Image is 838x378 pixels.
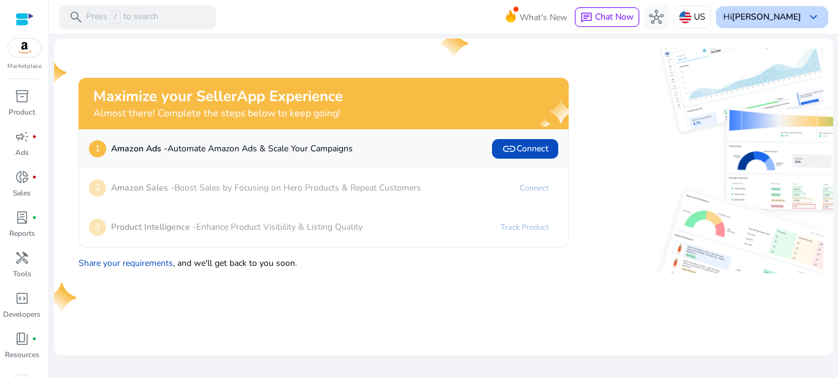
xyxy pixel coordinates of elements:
[520,7,567,28] span: What's New
[69,10,83,25] span: search
[649,10,664,25] span: hub
[580,12,593,24] span: chat
[111,182,174,194] b: Amazon Sales -
[510,178,558,198] a: Connect
[32,175,37,180] span: fiber_manual_record
[502,142,517,156] span: link
[89,180,106,197] p: 2
[39,58,69,88] img: one-star.svg
[7,62,42,71] p: Marketplace
[491,217,558,237] a: Track Product
[723,13,801,21] p: Hi
[3,309,40,320] p: Developers
[111,142,353,155] p: Automate Amazon Ads & Scale Your Campaigns
[679,11,691,23] img: us.svg
[15,331,29,346] span: book_4
[86,10,158,24] p: Press to search
[595,11,634,23] span: Chat Now
[694,6,705,28] p: US
[49,283,79,312] img: one-star.svg
[15,89,29,104] span: inventory_2
[111,143,167,154] b: Amazon Ads -
[93,88,343,105] h2: Maximize your SellerApp Experience
[502,142,548,156] span: Connect
[15,210,29,225] span: lab_profile
[492,139,558,159] button: linkConnect
[111,221,363,233] p: Enhance Product Visibility & Listing Quality
[15,170,29,184] span: donut_small
[441,29,471,58] img: one-star.svg
[575,7,639,27] button: chatChat Now
[9,228,35,239] p: Reports
[9,107,35,118] p: Product
[110,10,121,24] span: /
[644,5,669,29] button: hub
[732,11,801,23] b: [PERSON_NAME]
[15,251,29,265] span: handyman
[32,215,37,220] span: fiber_manual_record
[15,147,29,158] p: Ads
[79,257,173,269] a: Share your requirements
[5,349,39,360] p: Resources
[32,134,37,139] span: fiber_manual_record
[32,336,37,341] span: fiber_manual_record
[15,291,29,306] span: code_blocks
[89,140,106,157] p: 1
[79,252,569,270] p: , and we'll get back to you soon.
[8,39,41,57] img: amazon.svg
[13,268,31,279] p: Tools
[111,221,196,233] b: Product Intelligence -
[89,219,106,236] p: 3
[15,129,29,144] span: campaign
[93,108,343,119] h4: Almost there! Complete the steps below to keep going!
[13,187,31,198] p: Sales
[806,10,821,25] span: keyboard_arrow_down
[111,181,421,194] p: Boost Sales by Focusing on Hero Products & Repeat Customers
